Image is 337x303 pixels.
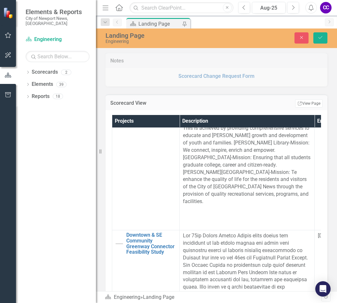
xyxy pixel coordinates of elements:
[110,100,228,106] h3: Scorecard View
[315,281,331,297] div: Open Intercom Messenger
[56,82,67,87] div: 39
[320,2,332,13] button: CC
[252,2,286,13] button: Aug-25
[105,294,321,301] div: »
[32,81,53,88] a: Elements
[61,70,71,75] div: 2
[106,39,224,44] div: Engineering
[26,36,90,43] a: Engineering
[295,99,323,108] a: View Page
[318,233,333,239] span: [DATE]
[26,16,90,26] small: City of Newport News, [GEOGRAPHIC_DATA]
[114,294,140,300] a: Engineering
[254,4,283,12] div: Aug-25
[115,240,123,248] img: Not Started
[183,81,311,205] p: The Southeast Community Resource Area (SECRA) will be a 21st century one-stop shop that supports ...
[143,294,174,300] div: Landing Page
[106,32,224,39] div: Landing Page
[26,51,90,62] input: Search Below...
[126,232,176,255] a: Downtown & SE Community Greenway Connector Feasibility Study
[32,69,58,76] a: Scorecards
[32,93,50,100] a: Reports
[26,8,90,16] span: Elements & Reports
[53,94,63,99] div: 18
[129,2,233,13] input: Search ClearPoint...
[3,7,15,19] img: ClearPoint Strategy
[138,20,181,28] div: Landing Page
